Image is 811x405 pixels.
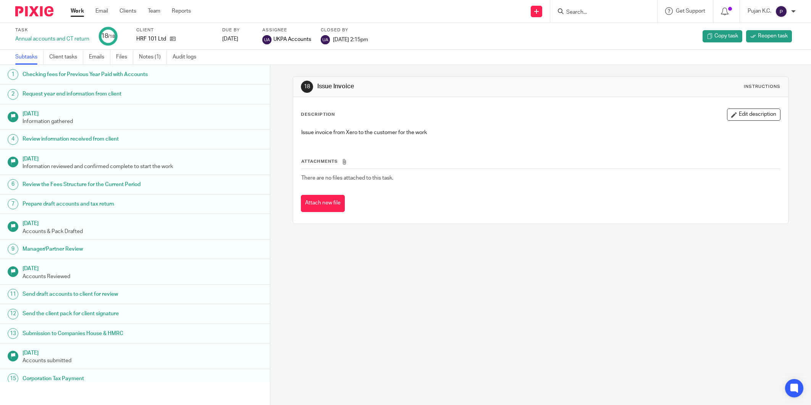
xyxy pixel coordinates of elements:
[101,32,115,40] div: 18
[23,373,183,384] h1: Corporation Tax Payment
[758,32,788,40] span: Reopen task
[23,357,262,364] p: Accounts submitted
[676,8,705,14] span: Get Support
[23,308,183,319] h1: Send the client pack for client signature
[148,7,160,15] a: Team
[8,89,18,100] div: 2
[23,273,262,280] p: Accounts Reviewed
[262,35,271,44] img: svg%3E
[23,163,262,170] p: Information reviewed and confirmed complete to start the work
[321,35,330,44] img: svg%3E
[23,198,183,210] h1: Prepare draft accounts and tax return
[120,7,136,15] a: Clients
[301,81,313,93] div: 18
[23,243,183,255] h1: Manager/Partner Review
[301,129,780,136] p: Issue invoice from Xero to the customer for the work
[727,109,780,121] button: Edit description
[565,9,634,16] input: Search
[71,7,84,15] a: Work
[321,27,368,33] label: Closed by
[703,30,742,42] a: Copy task
[23,69,183,80] h1: Checking fees for Previous Year Paid with Accounts
[23,153,262,163] h1: [DATE]
[273,36,311,43] span: UKPA Accounts
[8,309,18,319] div: 12
[23,118,262,125] p: Information gathered
[317,83,557,91] h1: Issue Invoice
[8,328,18,339] div: 13
[116,50,133,65] a: Files
[95,7,108,15] a: Email
[222,35,253,43] div: [DATE]
[23,347,262,357] h1: [DATE]
[23,228,262,235] p: Accounts & Pack Drafted
[15,27,89,33] label: Task
[49,50,83,65] a: Client tasks
[8,179,18,190] div: 6
[714,32,738,40] span: Copy task
[8,199,18,209] div: 7
[136,27,213,33] label: Client
[23,108,262,118] h1: [DATE]
[775,5,787,18] img: svg%3E
[8,134,18,145] div: 4
[172,7,191,15] a: Reports
[301,195,345,212] button: Attach new file
[23,179,183,190] h1: Review the Fees Structure for the Current Period
[8,244,18,254] div: 9
[8,289,18,300] div: 11
[23,288,183,300] h1: Send draft accounts to client for review
[23,133,183,145] h1: Review information received from client
[222,27,253,33] label: Due by
[746,30,792,42] a: Reopen task
[139,50,167,65] a: Notes (1)
[173,50,202,65] a: Audit logs
[8,373,18,384] div: 15
[301,175,393,181] span: There are no files attached to this task.
[301,159,338,164] span: Attachments
[744,84,780,90] div: Instructions
[8,69,18,80] div: 1
[108,34,115,39] small: /18
[333,37,368,42] span: [DATE] 2:15pm
[23,263,262,272] h1: [DATE]
[15,50,44,65] a: Subtasks
[15,35,89,43] div: Annual accounts and CT return
[23,88,183,100] h1: Request year end information from client
[89,50,110,65] a: Emails
[262,27,311,33] label: Assignee
[136,35,166,43] p: HRF 101 Ltd
[301,112,335,118] p: Description
[23,218,262,227] h1: [DATE]
[748,7,771,15] p: Pujan K.C.
[15,6,53,16] img: Pixie
[23,328,183,339] h1: Submission to Companies House & HMRC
